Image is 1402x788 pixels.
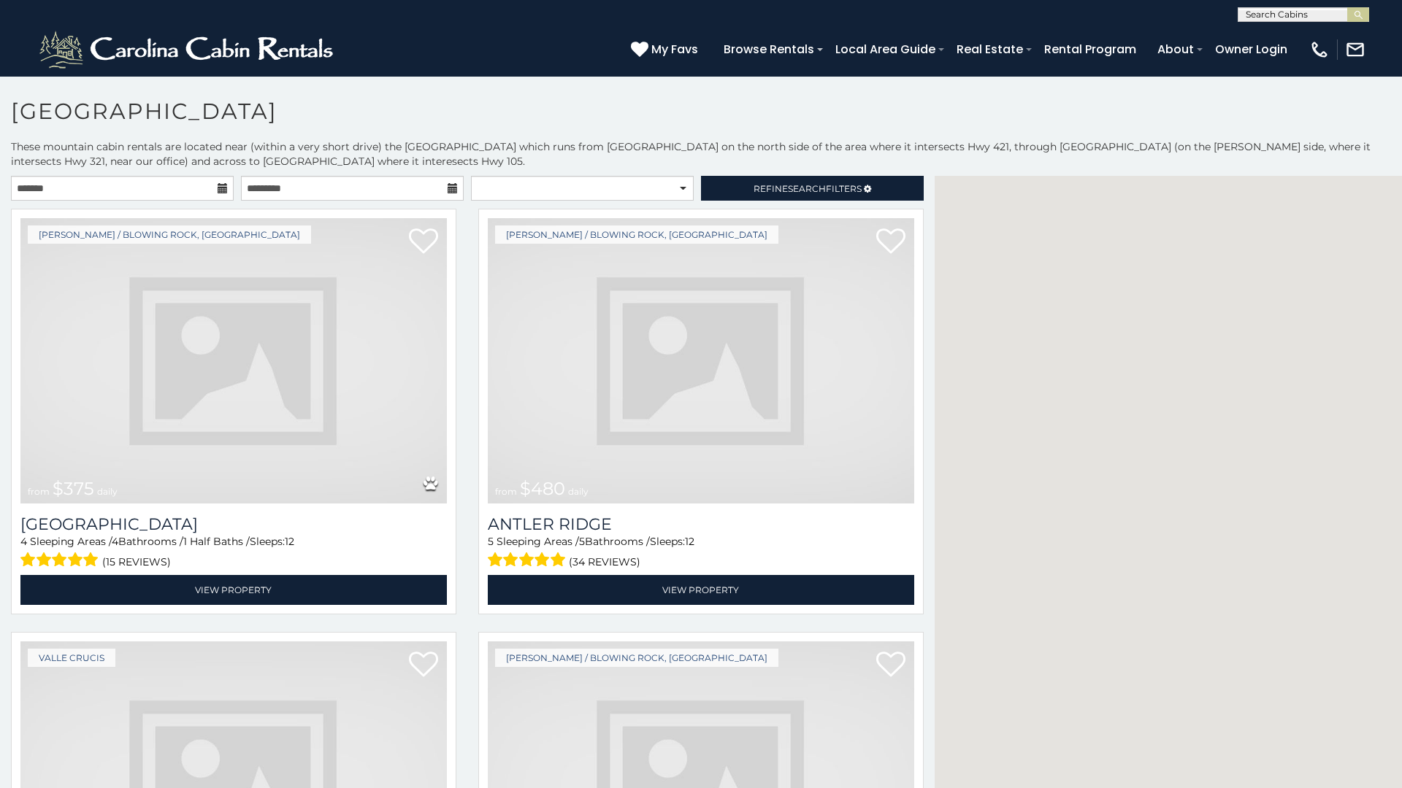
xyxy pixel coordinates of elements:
a: from $375 daily [20,218,447,503]
a: [PERSON_NAME] / Blowing Rock, [GEOGRAPHIC_DATA] [495,225,778,244]
a: About [1150,36,1201,62]
a: [GEOGRAPHIC_DATA] [20,514,447,534]
span: 4 [112,535,118,548]
img: White-1-2.png [37,28,340,72]
div: Sleeping Areas / Bathrooms / Sleeps: [488,534,914,571]
div: Sleeping Areas / Bathrooms / Sleeps: [20,534,447,571]
a: Add to favorites [409,650,438,681]
a: [PERSON_NAME] / Blowing Rock, [GEOGRAPHIC_DATA] [495,649,778,667]
span: 12 [285,535,294,548]
img: phone-regular-white.png [1309,39,1330,60]
a: RefineSearchFilters [701,176,924,201]
a: Add to favorites [876,650,905,681]
span: daily [97,486,118,497]
a: Rental Program [1037,36,1144,62]
span: $375 [53,478,94,499]
span: $480 [520,478,565,499]
a: View Property [20,575,447,605]
a: View Property [488,575,914,605]
a: Add to favorites [876,227,905,258]
span: 12 [685,535,694,548]
a: Owner Login [1208,36,1295,62]
span: 1 Half Baths / [183,535,250,548]
span: 4 [20,535,27,548]
span: from [28,486,50,497]
a: [PERSON_NAME] / Blowing Rock, [GEOGRAPHIC_DATA] [28,225,311,244]
span: 5 [579,535,585,548]
span: Refine Filters [754,183,862,194]
a: Antler Ridge [488,514,914,534]
span: My Favs [651,40,698,58]
a: from $480 daily [488,218,914,503]
span: daily [568,486,589,497]
a: Local Area Guide [828,36,943,62]
a: Real Estate [949,36,1030,62]
span: 5 [488,535,494,548]
a: Valle Crucis [28,649,115,667]
span: (15 reviews) [102,552,171,571]
a: My Favs [631,40,702,59]
img: dummy-image.jpg [488,218,914,503]
a: Browse Rentals [716,36,821,62]
img: dummy-image.jpg [20,218,447,503]
img: mail-regular-white.png [1345,39,1365,60]
h3: Mountain Song Lodge [20,514,447,534]
span: (34 reviews) [569,552,640,571]
span: from [495,486,517,497]
a: Add to favorites [409,227,438,258]
span: Search [788,183,826,194]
